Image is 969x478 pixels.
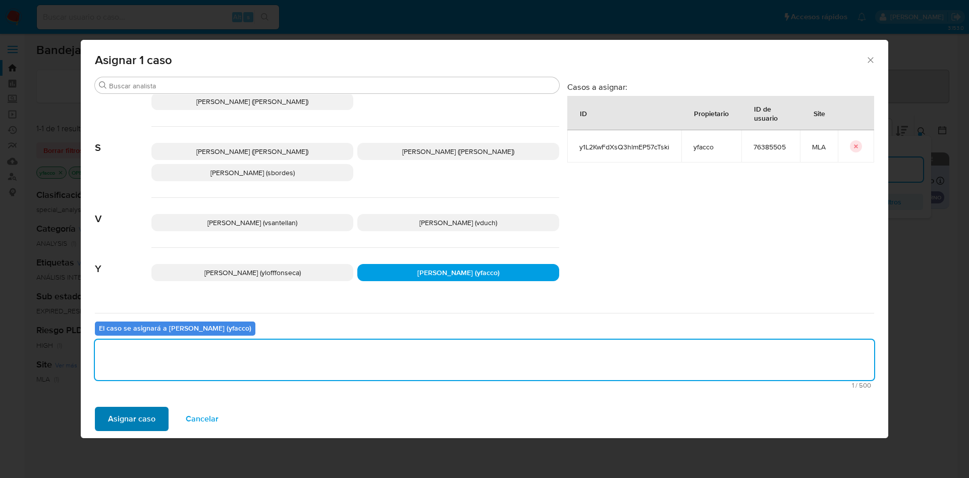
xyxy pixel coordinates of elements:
[419,218,497,228] span: [PERSON_NAME] (vduch)
[99,81,107,89] button: Buscar
[204,268,301,278] span: [PERSON_NAME] (ylofffonseca)
[417,268,500,278] span: [PERSON_NAME] (yfacco)
[95,127,151,154] span: S
[567,82,874,92] h3: Casos a asignar:
[151,164,353,181] div: [PERSON_NAME] (sbordes)
[866,55,875,64] button: Cerrar ventana
[196,96,308,107] span: [PERSON_NAME] ([PERSON_NAME])
[753,142,788,151] span: 76385505
[568,101,599,125] div: ID
[151,214,353,231] div: [PERSON_NAME] (vsantellan)
[357,264,559,281] div: [PERSON_NAME] (yfacco)
[742,96,799,130] div: ID de usuario
[693,142,729,151] span: yfacco
[207,218,297,228] span: [PERSON_NAME] (vsantellan)
[151,143,353,160] div: [PERSON_NAME] ([PERSON_NAME])
[357,143,559,160] div: [PERSON_NAME] ([PERSON_NAME])
[151,93,353,110] div: [PERSON_NAME] ([PERSON_NAME])
[186,408,219,430] span: Cancelar
[95,198,151,225] span: V
[109,81,555,90] input: Buscar analista
[357,214,559,231] div: [PERSON_NAME] (vduch)
[850,140,862,152] button: icon-button
[173,407,232,431] button: Cancelar
[579,142,669,151] span: y1L2KwFdXsQ3hlmEP57cTski
[95,407,169,431] button: Asignar caso
[682,101,741,125] div: Propietario
[801,101,837,125] div: Site
[99,323,251,333] b: El caso se asignará a [PERSON_NAME] (yfacco)
[402,146,514,156] span: [PERSON_NAME] ([PERSON_NAME])
[210,168,295,178] span: [PERSON_NAME] (sbordes)
[151,264,353,281] div: [PERSON_NAME] (ylofffonseca)
[812,142,826,151] span: MLA
[95,248,151,275] span: Y
[81,40,888,438] div: assign-modal
[95,54,866,66] span: Asignar 1 caso
[196,146,308,156] span: [PERSON_NAME] ([PERSON_NAME])
[108,408,155,430] span: Asignar caso
[98,382,871,389] span: Máximo 500 caracteres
